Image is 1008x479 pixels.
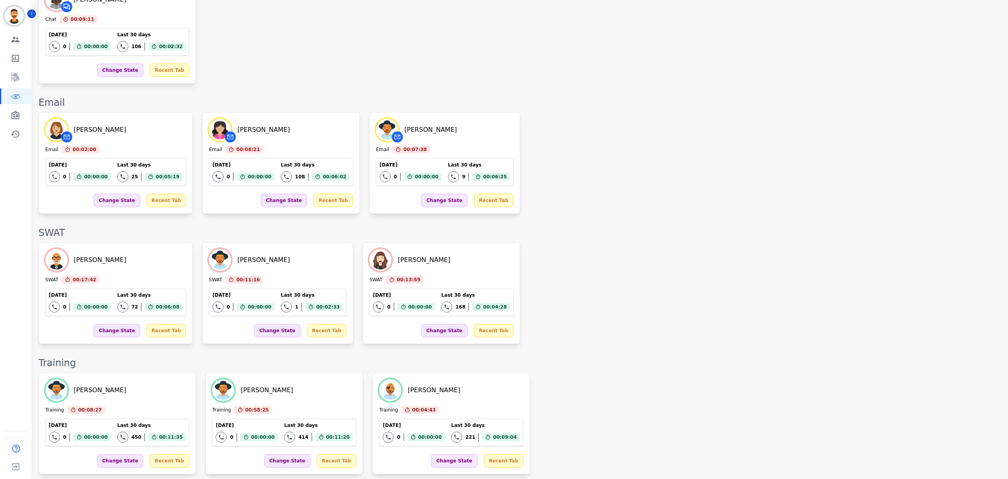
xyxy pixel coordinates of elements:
span: 00:02:32 [159,43,183,51]
div: Last 30 days [117,422,186,428]
div: [PERSON_NAME] [408,385,460,395]
img: Avatar [45,119,68,141]
div: SWAT [369,277,382,284]
div: 25 [132,174,138,180]
div: [DATE] [216,422,278,428]
div: Chat [45,16,56,23]
div: Recent Tab [317,454,356,468]
div: Change State [431,454,477,468]
div: [PERSON_NAME] [237,255,290,265]
span: 00:00:00 [248,303,271,311]
div: [PERSON_NAME] [398,255,450,265]
div: [DATE] [49,292,111,298]
span: 00:00:00 [408,303,432,311]
div: Last 30 days [281,292,343,298]
span: 00:05:19 [156,173,179,181]
span: 00:58:25 [245,406,269,414]
div: Recent Tab [474,324,513,337]
div: [PERSON_NAME] [241,385,293,395]
span: 00:00:00 [84,433,108,441]
span: 00:08:21 [236,146,260,153]
div: Training [39,357,1000,369]
div: 9 [462,174,465,180]
div: [DATE] [213,292,275,298]
div: 0 [230,434,233,440]
span: 00:00:00 [248,173,271,181]
div: Training [379,407,398,414]
div: Change State [97,454,143,468]
div: [PERSON_NAME] [404,125,457,135]
div: [PERSON_NAME] [74,255,126,265]
img: Avatar [45,249,68,271]
div: [DATE] [380,162,442,168]
div: Training [45,407,64,414]
div: Last 30 days [448,162,510,168]
div: Last 30 days [117,162,182,168]
span: 00:00:00 [84,43,108,51]
div: Recent Tab [474,194,513,207]
div: Change State [264,454,310,468]
img: Avatar [209,119,231,141]
div: 0 [63,43,66,50]
div: 168 [455,304,465,310]
div: Change State [254,324,300,337]
span: 00:06:02 [323,173,346,181]
div: Recent Tab [147,194,186,207]
span: 00:02:00 [73,146,96,153]
span: 00:06:08 [156,303,179,311]
div: Last 30 days [117,292,182,298]
div: Last 30 days [284,422,353,428]
img: Bordered avatar [5,6,24,25]
div: 72 [132,304,138,310]
img: Avatar [376,119,398,141]
div: 221 [465,434,475,440]
span: 00:17:42 [73,276,96,284]
div: Email [376,146,389,153]
div: Last 30 days [451,422,520,428]
div: Recent Tab [150,454,189,468]
div: Last 30 days [441,292,510,298]
span: 00:00:00 [415,173,438,181]
span: 00:04:43 [412,406,436,414]
div: Email [45,146,58,153]
span: 00:09:04 [493,433,517,441]
div: 0 [63,304,66,310]
div: [DATE] [213,162,275,168]
span: 00:00:00 [84,173,108,181]
div: [DATE] [49,162,111,168]
div: 0 [227,304,230,310]
div: SWAT [39,226,1000,239]
div: 0 [394,174,397,180]
div: 450 [132,434,141,440]
div: Recent Tab [307,324,346,337]
span: 00:00:00 [418,433,442,441]
div: SWAT [209,277,222,284]
div: [PERSON_NAME] [237,125,290,135]
div: [DATE] [49,422,111,428]
div: Change State [421,194,467,207]
div: Last 30 days [117,32,186,38]
div: Change State [94,324,140,337]
div: 414 [298,434,308,440]
div: Email [209,146,222,153]
span: 00:00:00 [84,303,108,311]
div: 0 [63,174,66,180]
div: Recent Tab [150,64,189,77]
img: Avatar [209,249,231,271]
div: 0 [227,174,230,180]
div: 106 [132,43,141,50]
div: 0 [397,434,400,440]
div: [PERSON_NAME] [74,125,126,135]
div: Last 30 days [281,162,350,168]
img: Avatar [212,379,234,401]
span: 00:07:38 [403,146,427,153]
span: 00:09:11 [71,15,94,23]
span: 00:02:33 [316,303,340,311]
div: Email [39,96,1000,109]
div: [DATE] [383,422,445,428]
div: Recent Tab [484,454,523,468]
span: 00:04:28 [483,303,507,311]
span: 00:08:27 [78,406,102,414]
div: SWAT [45,277,58,284]
span: 00:00:00 [251,433,275,441]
